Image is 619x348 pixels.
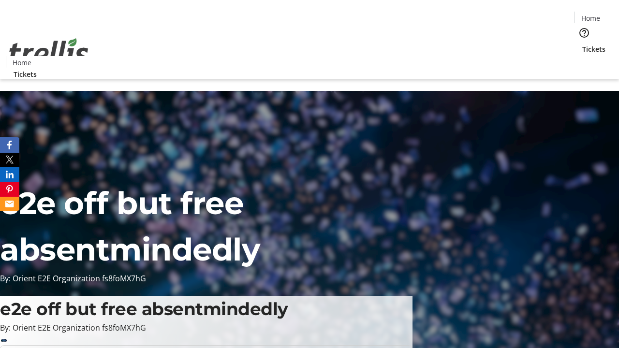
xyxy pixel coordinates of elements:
[6,69,44,79] a: Tickets
[581,13,600,23] span: Home
[6,58,37,68] a: Home
[13,58,31,68] span: Home
[575,23,594,43] button: Help
[575,54,594,73] button: Cart
[575,13,606,23] a: Home
[582,44,605,54] span: Tickets
[14,69,37,79] span: Tickets
[6,28,92,76] img: Orient E2E Organization fs8foMX7hG's Logo
[575,44,613,54] a: Tickets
